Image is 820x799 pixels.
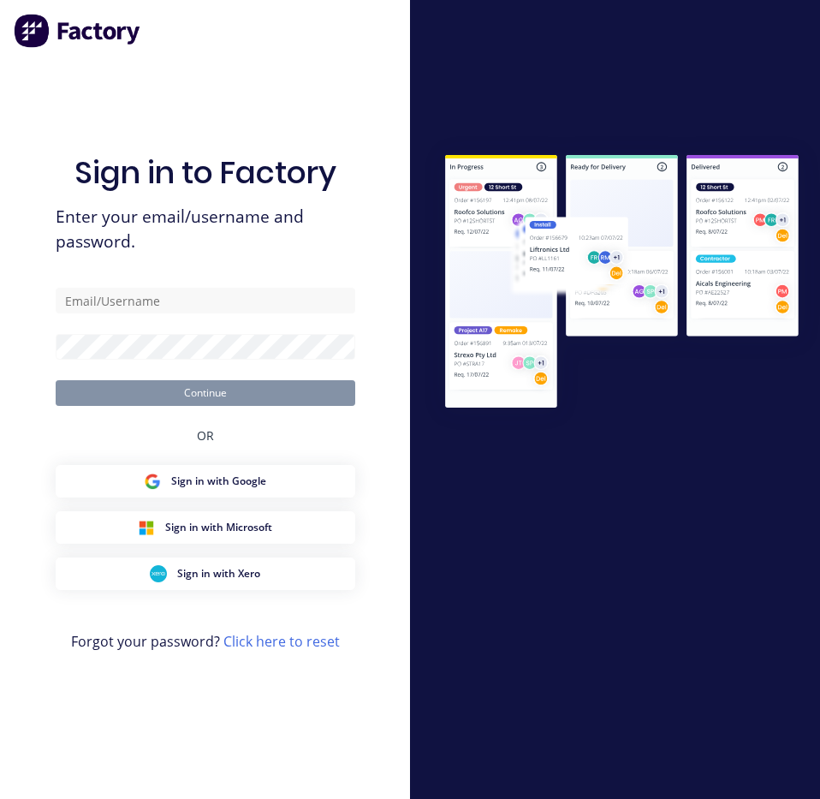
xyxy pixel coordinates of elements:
span: Sign in with Xero [177,566,260,581]
a: Click here to reset [223,632,340,651]
img: Factory [14,14,142,48]
button: Xero Sign inSign in with Xero [56,558,355,590]
button: Continue [56,380,355,406]
img: Sign in [424,135,820,431]
button: Google Sign inSign in with Google [56,465,355,498]
span: Sign in with Microsoft [165,520,272,535]
span: Forgot your password? [71,631,340,652]
img: Google Sign in [144,473,161,490]
input: Email/Username [56,288,355,313]
div: OR [197,406,214,465]
span: Sign in with Google [171,474,266,489]
h1: Sign in to Factory [74,154,336,191]
img: Xero Sign in [150,565,167,582]
img: Microsoft Sign in [138,519,155,536]
button: Microsoft Sign inSign in with Microsoft [56,511,355,544]
span: Enter your email/username and password. [56,205,355,254]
